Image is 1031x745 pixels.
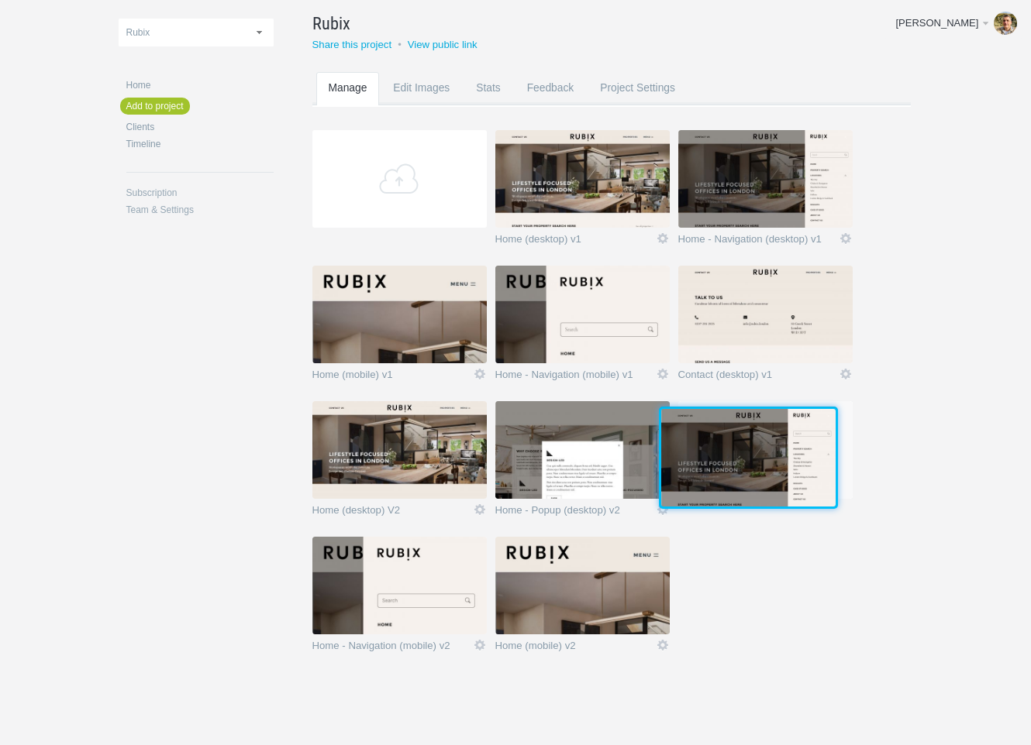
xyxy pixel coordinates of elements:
[126,188,274,197] a: Subscription
[473,638,487,652] a: Icon
[312,11,882,36] a: Rubix
[839,232,853,245] a: Icon
[495,369,656,385] a: Home - Navigation (mobile) v1
[656,232,670,245] a: Icon
[495,640,656,656] a: Home (mobile) v2
[495,505,656,520] a: Home - Popup (desktop) v2
[656,503,670,517] a: Icon
[312,11,350,36] span: Rubix
[464,72,512,133] a: Stats
[126,81,274,90] a: Home
[126,27,150,38] span: Rubix
[495,266,670,363] img: jeremyhickman_lik7q5_thumb.jpg
[495,401,670,499] img: jeremyhickman_i765p9_thumb.jpg
[120,98,190,115] a: Add to project
[678,130,853,228] img: jeremyhickman_7z3ywu_thumb.jpg
[312,39,392,50] a: Share this project
[884,8,1023,39] a: [PERSON_NAME]
[656,367,670,381] a: Icon
[126,205,274,215] a: Team & Settings
[895,15,980,31] div: [PERSON_NAME]
[126,139,274,149] a: Timeline
[312,537,487,634] img: jeremyhickman_mtv1v6_thumb.jpg
[408,39,478,50] a: View public link
[312,640,473,656] a: Home - Navigation (mobile) v2
[473,367,487,381] a: Icon
[588,72,688,133] a: Project Settings
[495,537,670,634] img: jeremyhickman_t5z61w_thumb.jpg
[515,72,587,133] a: Feedback
[398,39,402,50] small: •
[381,72,462,133] a: Edit Images
[126,122,274,132] a: Clients
[495,130,670,228] img: jeremyhickman_0xh5z0_thumb.jpg
[495,234,656,249] a: Home (desktop) v1
[473,503,487,517] a: Icon
[678,266,853,363] img: jeremyhickman_ve3af8_thumb.jpg
[678,234,839,249] a: Home - Navigation (desktop) v1
[661,409,836,506] img: jeremyhickman_qzlksp_thumb.jpg
[312,369,473,385] a: Home (mobile) v1
[312,130,487,228] a: Add
[312,505,473,520] a: Home (desktop) V2
[656,638,670,652] a: Icon
[316,72,380,133] a: Manage
[678,369,839,385] a: Contact (desktop) v1
[839,367,853,381] a: Icon
[994,12,1017,35] img: b519333ec108e72885a1c333a6030d69
[312,266,487,363] img: jeremyhickman_gdyvgg_v3_thumb.jpg
[312,401,487,499] img: jeremyhickman_zzwz3m_thumb.jpg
